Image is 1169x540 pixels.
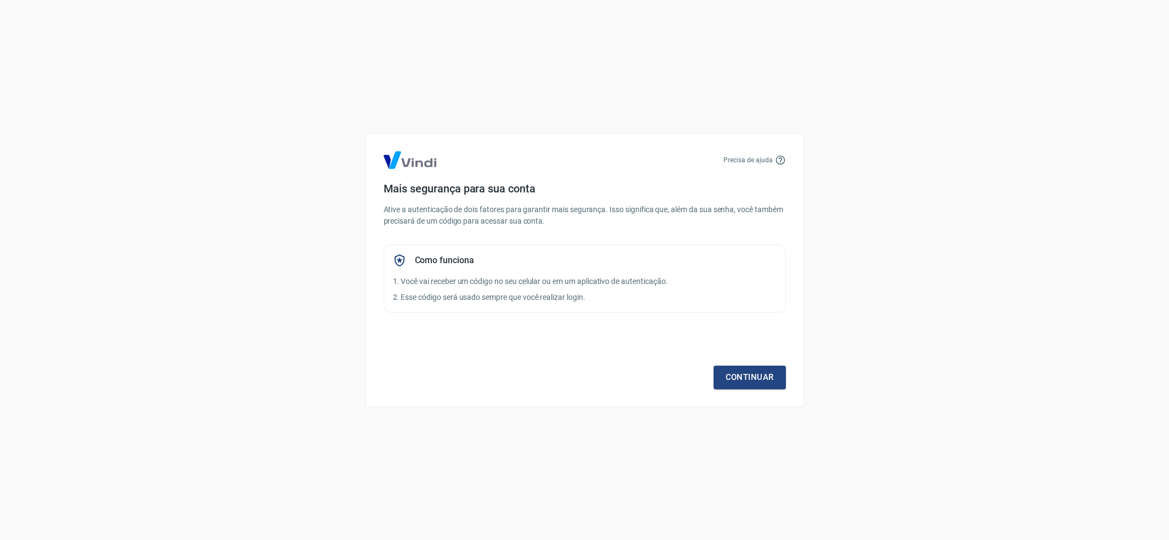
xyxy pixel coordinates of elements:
[393,292,777,303] p: 2. Esse código será usado sempre que você realizar login.
[384,182,786,195] h4: Mais segurança para sua conta
[393,276,777,287] p: 1. Você vai receber um código no seu celular ou em um aplicativo de autenticação.
[384,151,436,169] img: Logo Vind
[384,204,786,227] p: Ative a autenticação de dois fatores para garantir mais segurança. Isso significa que, além da su...
[415,255,474,266] h5: Como funciona
[723,155,772,165] p: Precisa de ajuda
[714,366,786,389] a: Continuar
